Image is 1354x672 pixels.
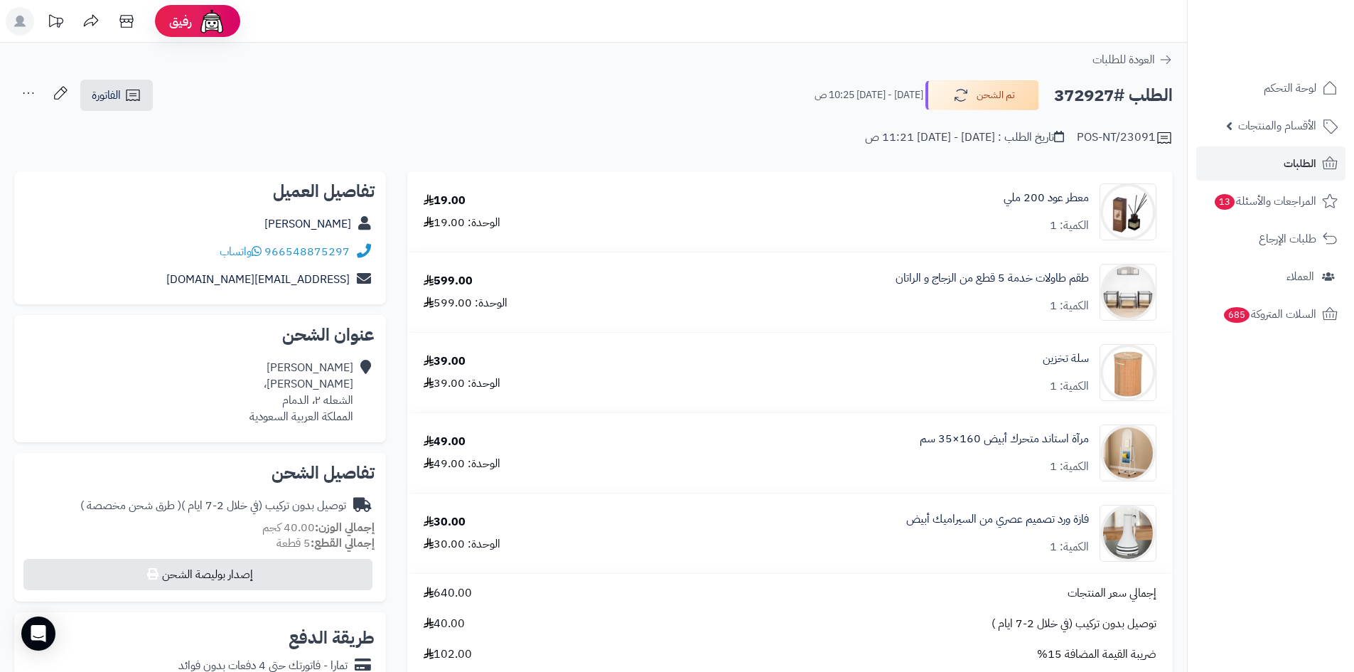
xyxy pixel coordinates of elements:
a: تحديثات المنصة [38,7,73,39]
img: 1753188266-1-90x90.jpg [1100,425,1156,481]
a: طلبات الإرجاع [1196,222,1345,256]
a: العودة للطلبات [1092,51,1173,68]
span: 685 [1224,307,1250,323]
div: تاريخ الطلب : [DATE] - [DATE] 11:21 ص [865,129,1064,146]
div: الكمية: 1 [1050,539,1089,555]
img: 1744460481-1-90x90.jpg [1100,264,1156,321]
img: 1756280714-110306010493-90x90.jpg [1100,505,1156,562]
div: الكمية: 1 [1050,298,1089,314]
img: ai-face.png [198,7,226,36]
button: تم الشحن [925,80,1039,110]
a: مرآة استاند متحرك أبيض 160×35 سم [920,431,1089,447]
div: الوحدة: 49.00 [424,456,500,472]
a: طقم طاولات خدمة 5 قطع من الزجاج و الراتان [896,270,1089,287]
div: الوحدة: 19.00 [424,215,500,231]
span: 40.00 [424,616,465,632]
strong: إجمالي الوزن: [315,519,375,536]
h2: الطلب #372927 [1054,81,1173,110]
a: سلة تخزين [1043,351,1089,367]
span: الأقسام والمنتجات [1238,116,1316,136]
div: الوحدة: 39.00 [424,375,500,392]
span: المراجعات والأسئلة [1213,191,1316,211]
span: إجمالي سعر المنتجات [1068,585,1156,602]
span: 102.00 [424,646,472,663]
small: [DATE] - [DATE] 10:25 ص [815,88,923,102]
div: POS-NT/23091 [1077,129,1173,146]
div: 599.00 [424,273,473,289]
span: العودة للطلبات [1092,51,1155,68]
span: السلات المتروكة [1223,304,1316,324]
div: 39.00 [424,353,466,370]
img: 1744706391-1%20(2)-90x90.jpg [1100,344,1156,401]
a: [EMAIL_ADDRESS][DOMAIN_NAME] [166,271,350,288]
span: توصيل بدون تركيب (في خلال 2-7 ايام ) [992,616,1156,632]
a: واتساب [220,243,262,260]
a: الفاتورة [80,80,153,111]
div: الوحدة: 30.00 [424,536,500,553]
span: الفاتورة [92,87,121,104]
div: الوحدة: 599.00 [424,295,507,311]
span: العملاء [1286,267,1314,287]
a: المراجعات والأسئلة13 [1196,184,1345,218]
span: لوحة التحكم [1264,78,1316,98]
a: السلات المتروكة685 [1196,297,1345,331]
a: معطر عود 200 ملي [1004,190,1089,206]
img: logo-2.png [1257,36,1340,65]
div: [PERSON_NAME] [PERSON_NAME]، الشعله ٢، الدمام المملكة العربية السعودية [249,360,353,425]
span: طلبات الإرجاع [1259,229,1316,249]
img: 1740225669-110316010084-90x90.jpg [1100,183,1156,240]
span: ضريبة القيمة المضافة 15% [1037,646,1156,663]
button: إصدار بوليصة الشحن [23,559,372,590]
div: 49.00 [424,434,466,450]
span: 640.00 [424,585,472,602]
a: العملاء [1196,260,1345,294]
span: رفيق [169,13,192,30]
div: 19.00 [424,193,466,209]
div: الكمية: 1 [1050,378,1089,395]
div: توصيل بدون تركيب (في خلال 2-7 ايام ) [80,498,346,514]
h2: عنوان الشحن [26,326,375,343]
a: لوحة التحكم [1196,71,1345,105]
div: الكمية: 1 [1050,459,1089,475]
small: 5 قطعة [276,535,375,552]
a: 966548875297 [264,243,350,260]
small: 40.00 كجم [262,519,375,536]
h2: تفاصيل الشحن [26,464,375,481]
h2: طريقة الدفع [289,629,375,646]
strong: إجمالي القطع: [311,535,375,552]
a: الطلبات [1196,146,1345,181]
a: فازة ورد تصميم عصري من السيراميك أبيض [906,511,1089,528]
div: الكمية: 1 [1050,218,1089,234]
span: الطلبات [1284,154,1316,174]
span: ( طرق شحن مخصصة ) [80,497,181,514]
span: 13 [1215,194,1235,210]
h2: تفاصيل العميل [26,183,375,200]
div: Open Intercom Messenger [21,617,55,651]
div: 30.00 [424,514,466,530]
a: [PERSON_NAME] [264,215,351,233]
